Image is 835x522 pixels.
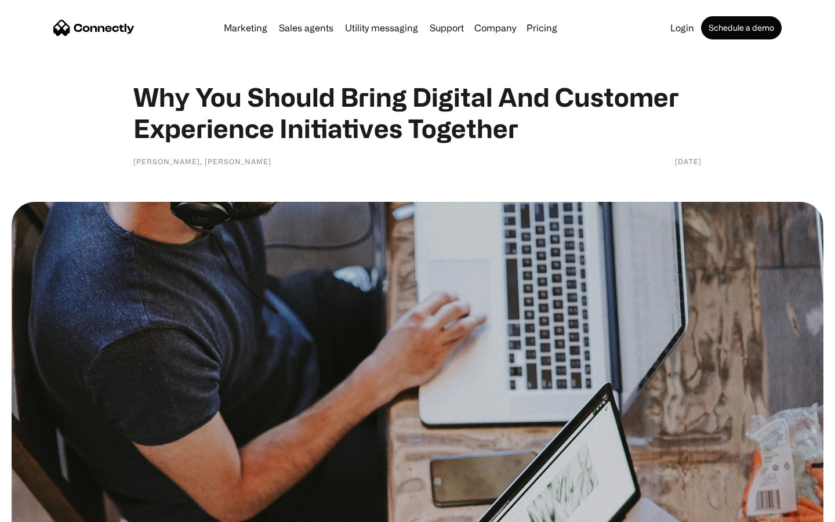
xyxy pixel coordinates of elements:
[133,81,702,144] h1: Why You Should Bring Digital And Customer Experience Initiatives Together
[23,502,70,518] ul: Language list
[666,23,699,32] a: Login
[474,20,516,36] div: Company
[471,20,520,36] div: Company
[675,155,702,167] div: [DATE]
[340,23,423,32] a: Utility messaging
[522,23,562,32] a: Pricing
[701,16,782,39] a: Schedule a demo
[274,23,338,32] a: Sales agents
[53,19,135,37] a: home
[219,23,272,32] a: Marketing
[425,23,469,32] a: Support
[12,502,70,518] aside: Language selected: English
[133,155,271,167] div: [PERSON_NAME], [PERSON_NAME]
